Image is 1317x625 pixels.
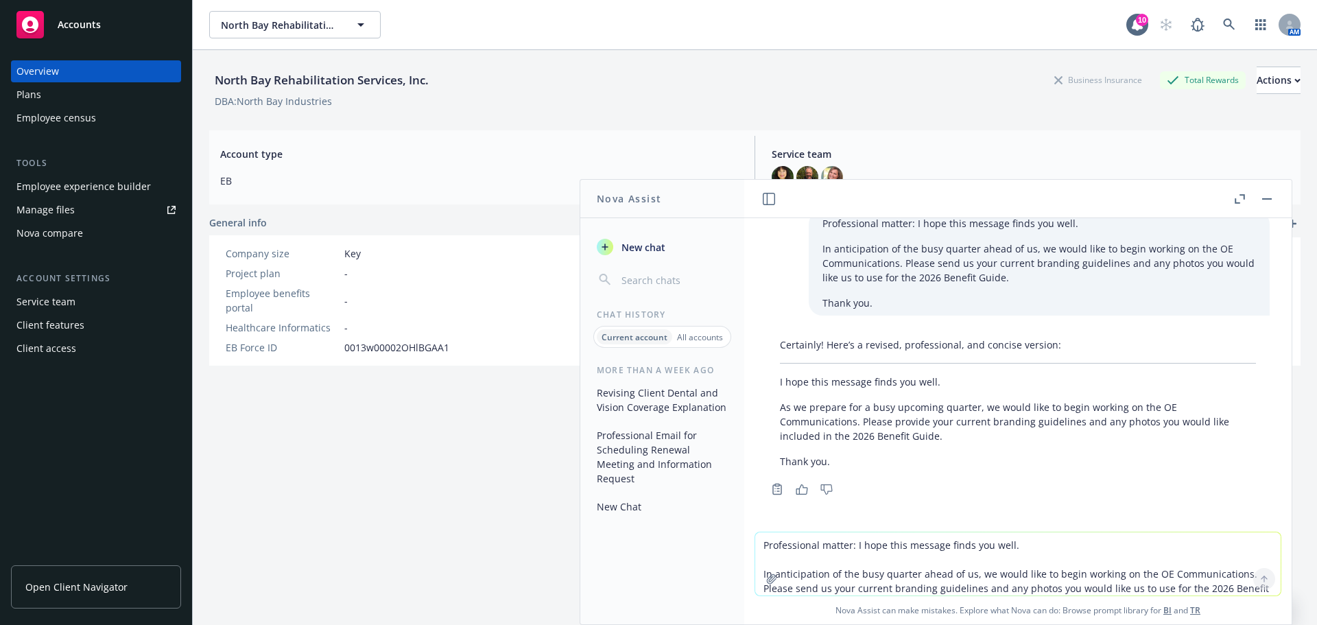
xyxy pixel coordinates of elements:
[16,107,96,129] div: Employee census
[619,240,665,255] span: New chat
[591,495,733,518] button: New Chat
[822,241,1256,285] p: In anticipation of the busy quarter ahead of us, we would like to begin working on the OE Communi...
[16,314,84,336] div: Client features
[591,424,733,490] button: Professional Email for Scheduling Renewal Meeting and Information Request
[1136,14,1148,26] div: 10
[772,166,794,188] img: photo
[1190,604,1200,616] a: TR
[1160,71,1246,89] div: Total Rewards
[209,11,381,38] button: North Bay Rehabilitation Services, Inc.
[221,18,340,32] span: North Bay Rehabilitation Services, Inc.
[1284,215,1301,232] a: add
[11,338,181,359] a: Client access
[220,174,738,188] span: EB
[226,246,339,261] div: Company size
[771,483,783,495] svg: Copy to clipboard
[226,320,339,335] div: Healthcare Informatics
[344,340,449,355] span: 0013w00002OHlBGAA1
[780,400,1256,443] p: As we prepare for a busy upcoming quarter, we would like to begin working on the OE Communication...
[580,364,744,376] div: More than a week ago
[602,331,667,343] p: Current account
[11,314,181,336] a: Client features
[1047,71,1149,89] div: Business Insurance
[226,286,339,315] div: Employee benefits portal
[220,147,738,161] span: Account type
[11,5,181,44] a: Accounts
[16,84,41,106] div: Plans
[796,166,818,188] img: photo
[209,215,267,230] span: General info
[16,338,76,359] div: Client access
[226,266,339,281] div: Project plan
[16,176,151,198] div: Employee experience builder
[619,270,728,290] input: Search chats
[344,246,361,261] span: Key
[11,199,181,221] a: Manage files
[215,94,332,108] div: DBA: North Bay Industries
[1257,67,1301,93] div: Actions
[1247,11,1274,38] a: Switch app
[16,291,75,313] div: Service team
[591,235,733,259] button: New chat
[11,222,181,244] a: Nova compare
[580,309,744,320] div: Chat History
[816,480,838,499] button: Thumbs down
[344,294,348,308] span: -
[11,272,181,285] div: Account settings
[1163,604,1172,616] a: BI
[209,71,434,89] div: North Bay Rehabilitation Services, Inc.
[344,320,348,335] span: -
[16,60,59,82] div: Overview
[780,454,1256,469] p: Thank you.
[16,222,83,244] div: Nova compare
[16,199,75,221] div: Manage files
[780,338,1256,352] p: Certainly! Here’s a revised, professional, and concise version:
[597,191,661,206] h1: Nova Assist
[11,107,181,129] a: Employee census
[822,296,1256,310] p: Thank you.
[677,331,723,343] p: All accounts
[1152,11,1180,38] a: Start snowing
[58,19,101,30] span: Accounts
[11,84,181,106] a: Plans
[780,375,1256,389] p: I hope this message finds you well.
[25,580,128,594] span: Open Client Navigator
[344,266,348,281] span: -
[591,381,733,418] button: Revising Client Dental and Vision Coverage Explanation
[750,596,1286,624] span: Nova Assist can make mistakes. Explore what Nova can do: Browse prompt library for and
[822,216,1256,231] p: Professional matter: I hope this message finds you well.
[1257,67,1301,94] button: Actions
[226,340,339,355] div: EB Force ID
[11,156,181,170] div: Tools
[11,60,181,82] a: Overview
[821,166,843,188] img: photo
[772,147,1290,161] span: Service team
[11,176,181,198] a: Employee experience builder
[11,291,181,313] a: Service team
[1184,11,1211,38] a: Report a Bug
[1215,11,1243,38] a: Search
